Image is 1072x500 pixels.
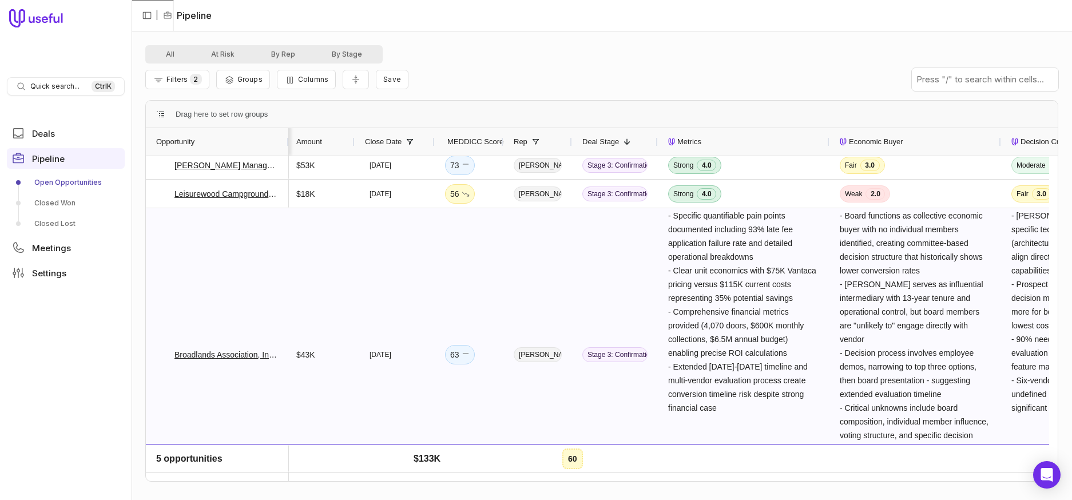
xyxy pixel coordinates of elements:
[462,158,470,172] span: No change
[849,135,903,149] span: Economic Buyer
[216,70,270,89] button: Group Pipeline
[840,128,991,156] div: Economic Buyer
[370,189,391,199] time: [DATE]
[174,348,279,362] a: Broadlands Association, Inc. Deal
[450,158,470,172] div: 73
[176,108,268,121] span: Drag here to set row groups
[1032,188,1051,200] span: 3.0
[668,211,819,412] span: - Specific quantifiable pain points documented including 93% late fee application failure rate an...
[447,135,503,149] span: MEDDICC Score
[193,47,253,61] button: At Risk
[7,194,125,212] a: Closed Won
[845,161,857,170] span: Fair
[156,9,158,22] span: |
[7,215,125,233] a: Closed Lost
[462,348,470,362] span: No change
[912,68,1058,91] input: Press "/" to search within cells...
[840,211,991,454] span: - Board functions as collective economic buyer with no individual members identified, creating co...
[673,189,693,199] span: Strong
[370,161,391,170] time: [DATE]
[582,158,648,173] span: Stage 3: Confirmation
[32,244,71,252] span: Meetings
[296,348,315,362] span: $43K
[176,108,268,121] div: Row Groups
[376,70,408,89] button: Create a new saved view
[673,161,693,170] span: Strong
[514,158,562,173] span: [PERSON_NAME]
[163,9,212,22] li: Pipeline
[1017,161,1046,170] span: Moderate
[845,189,862,199] span: Weak
[450,348,470,362] div: 63
[865,188,885,200] span: 2.0
[514,186,562,201] span: [PERSON_NAME]
[582,347,648,362] span: Stage 3: Confirmation
[138,7,156,24] button: Collapse sidebar
[174,158,279,172] a: [PERSON_NAME] Management - New Deal
[697,160,716,171] span: 4.0
[1033,461,1061,489] div: Open Intercom Messenger
[370,350,391,359] time: [DATE]
[156,135,194,149] span: Opportunity
[296,158,315,172] span: $53K
[1017,189,1029,199] span: Fair
[7,148,125,169] a: Pipeline
[677,135,701,149] span: Metrics
[32,154,65,163] span: Pipeline
[190,74,201,85] span: 2
[7,173,125,233] div: Pipeline submenu
[30,82,80,91] span: Quick search...
[174,187,279,201] a: Leisurewood Campground Deal
[145,70,209,89] button: Filter Pipeline
[697,188,716,200] span: 4.0
[296,135,322,149] span: Amount
[92,81,115,92] kbd: Ctrl K
[860,160,880,171] span: 3.0
[166,75,188,84] span: Filters
[514,135,527,149] span: Rep
[7,123,125,144] a: Deals
[313,47,380,61] button: By Stage
[7,237,125,258] a: Meetings
[7,263,125,283] a: Settings
[383,75,401,84] span: Save
[148,47,193,61] button: All
[296,187,315,201] span: $18K
[253,47,313,61] button: By Rep
[582,135,619,149] span: Deal Stage
[365,135,402,149] span: Close Date
[668,128,819,156] div: Metrics
[445,128,493,156] div: MEDDICC Score
[277,70,336,89] button: Columns
[514,347,562,362] span: [PERSON_NAME]
[32,129,55,138] span: Deals
[298,75,328,84] span: Columns
[450,187,470,201] div: 56
[1049,160,1069,171] span: 3.5
[32,269,66,277] span: Settings
[237,75,263,84] span: Groups
[7,173,125,192] a: Open Opportunities
[343,70,369,90] button: Collapse all rows
[582,186,648,201] span: Stage 3: Confirmation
